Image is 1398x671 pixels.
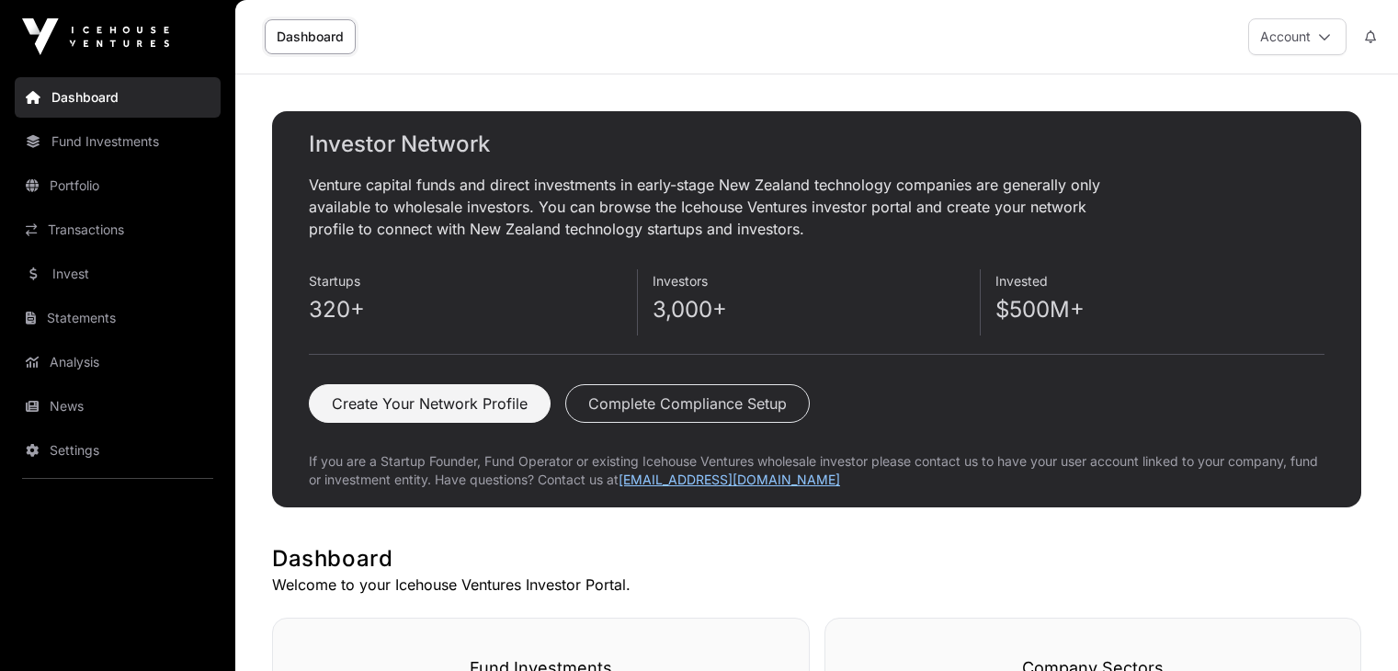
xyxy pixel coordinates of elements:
button: Create Your Network Profile [309,384,551,423]
span: Investors [653,273,708,289]
button: Complete Compliance Setup [565,384,810,423]
a: Fund Investments [15,121,221,162]
a: [EMAIL_ADDRESS][DOMAIN_NAME] [619,472,840,487]
a: News [15,386,221,426]
a: Portfolio [15,165,221,206]
a: Dashboard [265,19,356,54]
p: Venture capital funds and direct investments in early-stage New Zealand technology companies are ... [309,174,1132,240]
span: Startups [309,273,360,289]
a: Analysis [15,342,221,382]
a: Settings [15,430,221,471]
p: If you are a Startup Founder, Fund Operator or existing Icehouse Ventures wholesale investor plea... [309,452,1324,489]
p: Welcome to your Icehouse Ventures Investor Portal. [272,574,1361,596]
img: Icehouse Ventures Logo [22,18,169,55]
span: Invested [995,273,1048,289]
h2: Investor Network [309,130,1324,159]
button: Account [1248,18,1347,55]
a: Statements [15,298,221,338]
a: Transactions [15,210,221,250]
p: 3,000+ [653,295,981,324]
a: Invest [15,254,221,294]
p: $500M+ [995,295,1324,324]
p: 320+ [309,295,637,324]
a: Dashboard [15,77,221,118]
h1: Dashboard [272,544,1361,574]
